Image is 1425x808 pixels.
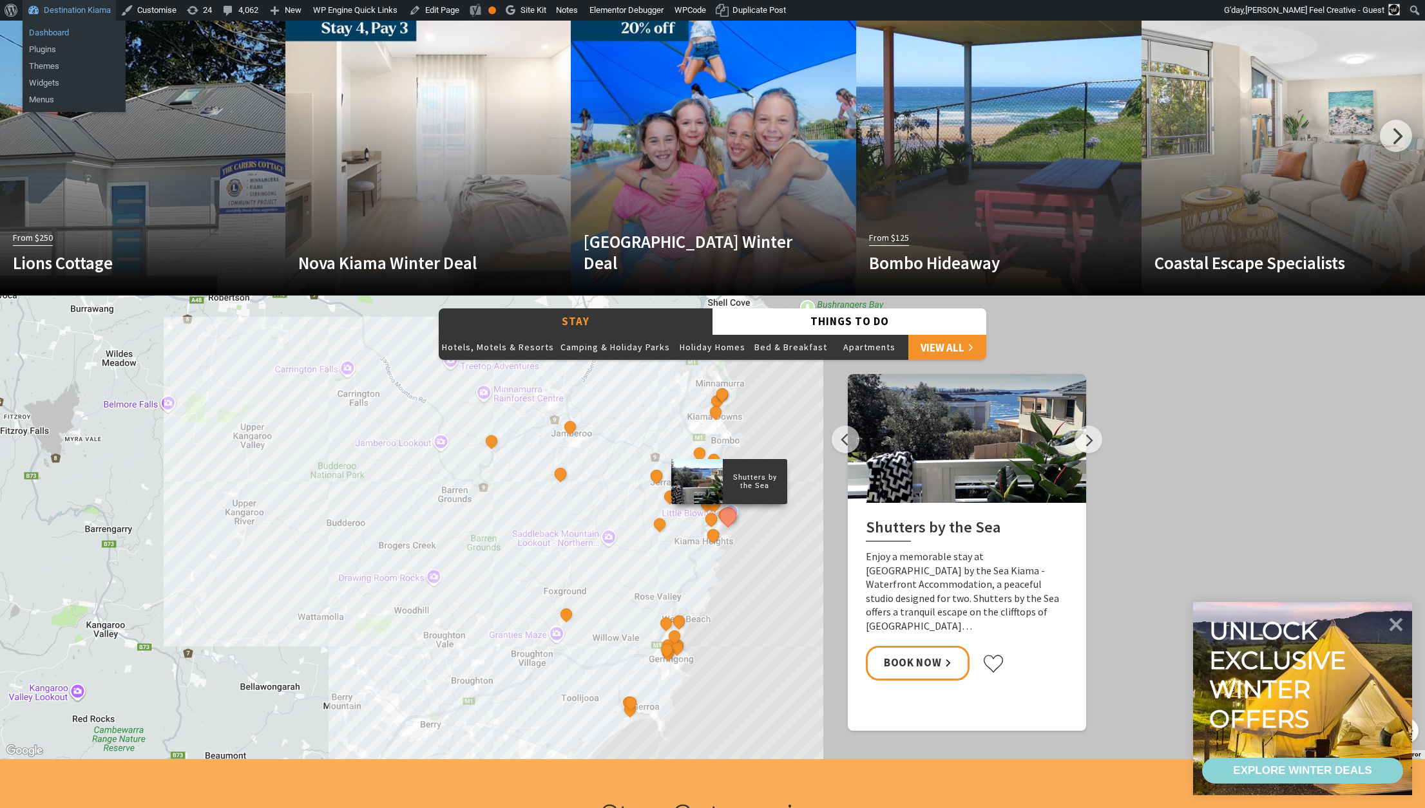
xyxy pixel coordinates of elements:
[832,426,859,453] button: Previous
[671,613,687,630] button: See detail about Sundara Beach House
[666,628,683,644] button: See detail about Werri Beach Holiday Park
[23,21,126,62] ul: Destination Kiama
[439,334,557,360] button: Hotels, Motels & Resorts
[703,511,720,527] button: See detail about BIG4 Easts Beach Holiday Park
[712,308,986,335] button: Things To Do
[691,446,708,462] button: See detail about That Retro Place Kiama
[488,6,496,14] div: OK
[1075,426,1102,453] button: Next
[908,334,986,360] a: View All
[651,516,668,532] button: See detail about Saddleback Grove
[705,527,722,543] button: See detail about Bask at Loves Bay
[648,468,665,485] button: See detail about Cicada Luxury Camping
[869,252,1086,273] h4: Bombo Hideaway
[707,404,724,420] button: See detail about Casa Mar Azul
[866,550,1068,634] p: Enjoy a memorable stay at [GEOGRAPHIC_DATA] by the Sea Kiama - Waterfront Accommodation, a peacef...
[23,41,126,58] a: Plugins
[866,518,1068,541] h2: Shutters by the Sea
[439,308,712,335] button: Stay
[714,386,731,403] button: See detail about Johnson Street Beach House
[298,252,515,273] h4: Nova Kiama Winter Deal
[552,466,569,483] button: See detail about Jamberoo Valley Farm Cottages
[557,334,673,360] button: Camping & Holiday Parks
[3,742,46,759] a: Open this area in Google Maps (opens a new window)
[23,58,126,75] a: Themes
[23,24,126,41] a: Dashboard
[622,694,639,711] button: See detail about Discovery Parks - Gerroa
[1202,758,1403,784] a: EXPLORE WINTER DEALS
[673,334,751,360] button: Holiday Homes
[751,334,830,360] button: Bed & Breakfast
[23,75,126,91] a: Widgets
[982,654,1004,673] button: Click to favourite Shutters by the Sea
[706,496,723,512] button: See detail about Kendalls Beach Holiday Park
[1245,5,1384,15] span: [PERSON_NAME] Feel Creative - Guest
[830,334,908,360] button: Apartments
[662,489,679,505] button: See detail about Greyleigh Kiama
[13,230,53,245] span: From $250
[1154,252,1372,273] h4: Coastal Escape Specialists
[723,471,787,492] p: Shutters by the Sea
[23,54,126,112] ul: Destination Kiama
[866,646,970,680] a: Book Now
[562,418,579,435] button: See detail about Jamberoo Pub and Saleyard Motel
[1209,616,1352,733] div: Unlock exclusive winter offers
[521,5,546,15] span: Site Kit
[23,91,126,108] a: Menus
[13,252,230,273] h4: Lions Cottage
[483,433,500,450] button: See detail about The Lodge Jamberoo Resort and Spa
[869,230,909,245] span: From $125
[658,641,675,658] button: See detail about Coast and Country Holidays
[658,615,674,632] button: See detail about Mercure Gerringong Resort
[584,231,801,273] h4: [GEOGRAPHIC_DATA] Winter Deal
[558,606,575,623] button: See detail about EagleView Park
[1233,758,1372,784] div: EXPLORE WINTER DEALS
[716,504,740,528] button: See detail about Shutters by the Sea
[3,742,46,759] img: Google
